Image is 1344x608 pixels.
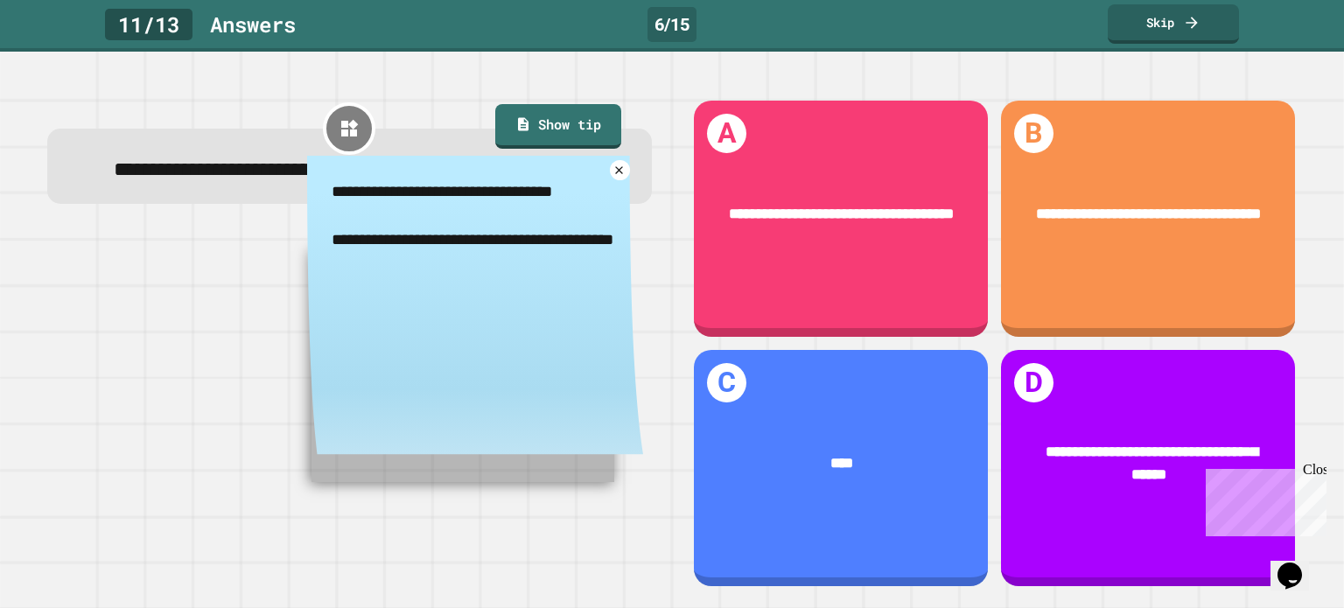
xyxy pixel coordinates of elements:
[7,7,121,111] div: Chat with us now!Close
[210,9,296,40] div: Answer s
[1270,538,1326,591] iframe: chat widget
[707,363,746,402] h1: C
[105,9,192,40] div: 11 / 13
[1014,114,1053,153] h1: B
[647,7,696,42] div: 6 / 15
[1199,462,1326,536] iframe: chat widget
[1108,4,1239,44] a: Skip
[1014,363,1053,402] h1: D
[707,114,746,153] h1: A
[495,104,621,150] a: Show tip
